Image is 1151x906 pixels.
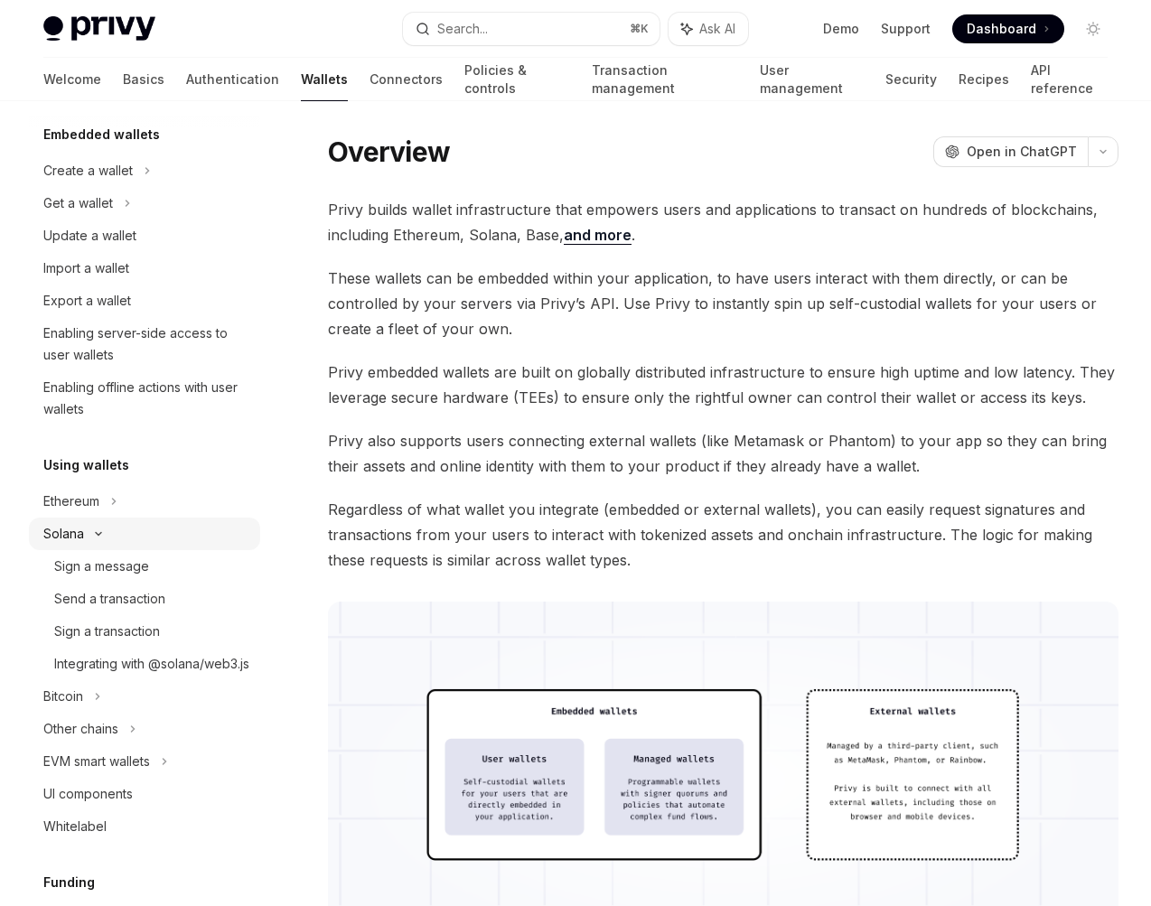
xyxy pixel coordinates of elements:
[43,490,99,512] div: Ethereum
[967,20,1036,38] span: Dashboard
[54,588,165,610] div: Send a transaction
[43,816,107,837] div: Whitelabel
[933,136,1088,167] button: Open in ChatGPT
[43,225,136,247] div: Update a wallet
[43,751,150,772] div: EVM smart wallets
[967,143,1077,161] span: Open in ChatGPT
[403,13,660,45] button: Search...⌘K
[29,778,260,810] a: UI components
[1079,14,1108,43] button: Toggle dark mode
[1031,58,1108,101] a: API reference
[123,58,164,101] a: Basics
[959,58,1009,101] a: Recipes
[43,872,95,893] h5: Funding
[43,160,133,182] div: Create a wallet
[29,810,260,843] a: Whitelabel
[823,20,859,38] a: Demo
[881,20,931,38] a: Support
[29,583,260,615] a: Send a transaction
[437,18,488,40] div: Search...
[29,615,260,648] a: Sign a transaction
[29,317,260,371] a: Enabling server-side access to user wallets
[760,58,864,101] a: User management
[43,124,160,145] h5: Embedded wallets
[885,58,937,101] a: Security
[328,197,1118,248] span: Privy builds wallet infrastructure that empowers users and applications to transact on hundreds o...
[699,20,735,38] span: Ask AI
[43,377,249,420] div: Enabling offline actions with user wallets
[29,252,260,285] a: Import a wallet
[29,285,260,317] a: Export a wallet
[54,621,160,642] div: Sign a transaction
[43,718,118,740] div: Other chains
[43,257,129,279] div: Import a wallet
[328,428,1118,479] span: Privy also supports users connecting external wallets (like Metamask or Phantom) to your app so t...
[301,58,348,101] a: Wallets
[328,266,1118,341] span: These wallets can be embedded within your application, to have users interact with them directly,...
[43,290,131,312] div: Export a wallet
[186,58,279,101] a: Authentication
[328,135,450,168] h1: Overview
[464,58,570,101] a: Policies & controls
[43,16,155,42] img: light logo
[43,523,84,545] div: Solana
[952,14,1064,43] a: Dashboard
[43,686,83,707] div: Bitcoin
[29,219,260,252] a: Update a wallet
[43,192,113,214] div: Get a wallet
[564,226,632,245] a: and more
[29,648,260,680] a: Integrating with @solana/web3.js
[43,783,133,805] div: UI components
[29,371,260,425] a: Enabling offline actions with user wallets
[592,58,738,101] a: Transaction management
[630,22,649,36] span: ⌘ K
[54,653,249,675] div: Integrating with @solana/web3.js
[43,454,129,476] h5: Using wallets
[370,58,443,101] a: Connectors
[328,360,1118,410] span: Privy embedded wallets are built on globally distributed infrastructure to ensure high uptime and...
[43,58,101,101] a: Welcome
[669,13,748,45] button: Ask AI
[43,322,249,366] div: Enabling server-side access to user wallets
[328,497,1118,573] span: Regardless of what wallet you integrate (embedded or external wallets), you can easily request si...
[29,550,260,583] a: Sign a message
[54,556,149,577] div: Sign a message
